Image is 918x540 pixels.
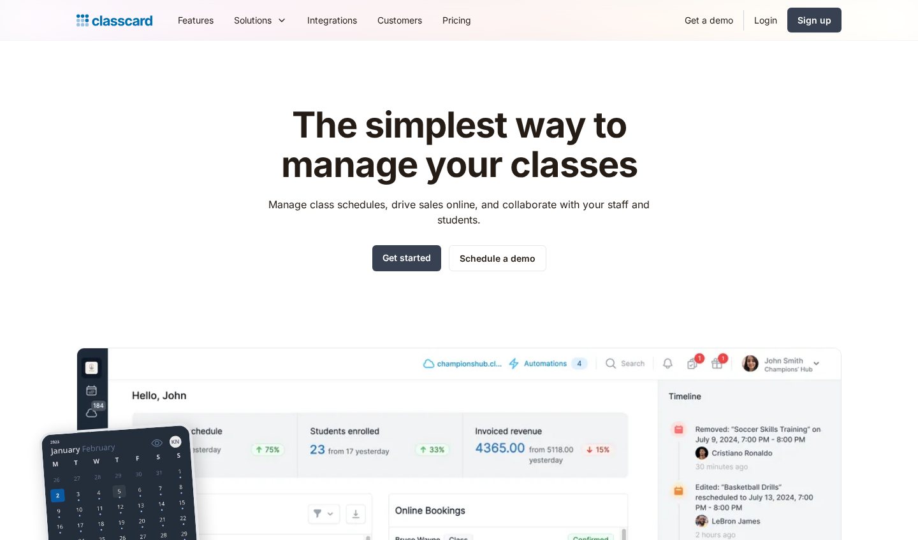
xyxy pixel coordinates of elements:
[257,106,662,184] h1: The simplest way to manage your classes
[234,13,272,27] div: Solutions
[76,11,152,29] a: home
[168,6,224,34] a: Features
[367,6,432,34] a: Customers
[432,6,481,34] a: Pricing
[224,6,297,34] div: Solutions
[744,6,787,34] a: Login
[674,6,743,34] a: Get a demo
[297,6,367,34] a: Integrations
[372,245,441,271] a: Get started
[449,245,546,271] a: Schedule a demo
[798,13,831,27] div: Sign up
[257,197,662,227] p: Manage class schedules, drive sales online, and collaborate with your staff and students.
[787,8,841,32] a: Sign up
